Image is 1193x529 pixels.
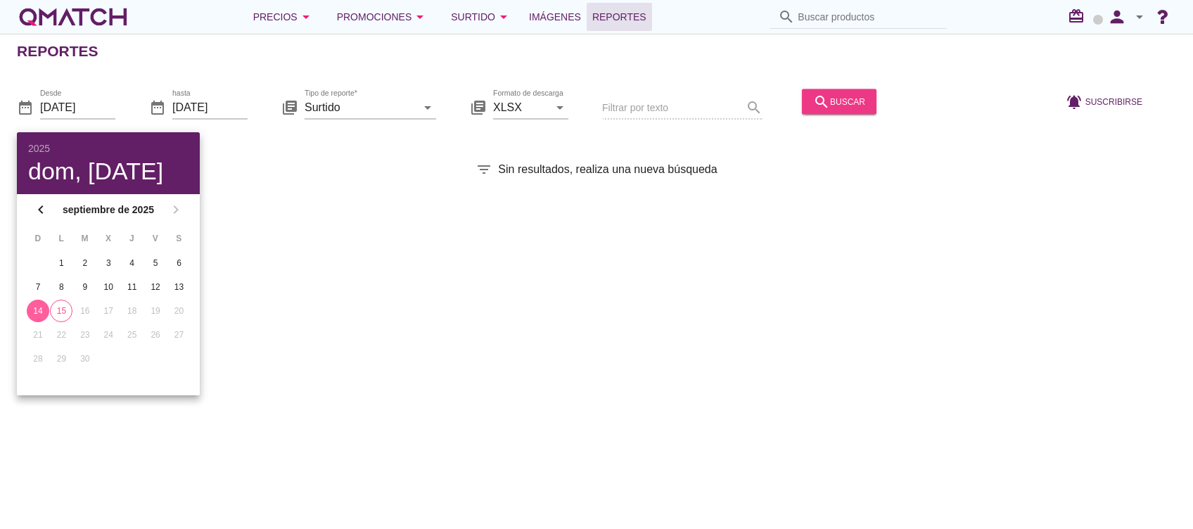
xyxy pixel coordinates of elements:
button: 7 [27,276,49,298]
div: 10 [97,281,120,293]
button: 2 [74,252,96,274]
button: 11 [121,276,143,298]
span: Reportes [592,8,646,25]
div: 6 [168,257,191,269]
button: Promociones [326,3,440,31]
th: M [74,227,96,250]
th: V [144,227,166,250]
a: Imágenes [523,3,587,31]
button: 15 [50,300,72,322]
button: 13 [168,276,191,298]
div: 3 [97,257,120,269]
button: 4 [121,252,143,274]
i: search [778,8,795,25]
div: 4 [121,257,143,269]
i: chevron_left [32,201,49,218]
a: white-qmatch-logo [17,3,129,31]
i: arrow_drop_down [495,8,512,25]
div: 11 [121,281,143,293]
div: dom, [DATE] [28,159,189,183]
button: 10 [97,276,120,298]
div: buscar [813,93,865,110]
th: S [168,227,190,250]
button: Suscribirse [1054,89,1154,114]
i: search [813,93,830,110]
button: Surtido [440,3,523,31]
input: hasta [172,96,248,118]
div: Promociones [337,8,429,25]
th: L [50,227,72,250]
div: 2 [74,257,96,269]
i: arrow_drop_down [419,98,436,115]
input: Tipo de reporte* [305,96,416,118]
i: person [1103,7,1131,27]
div: 14 [27,305,49,317]
button: 3 [97,252,120,274]
button: buscar [802,89,876,114]
div: 1 [50,257,72,269]
div: 12 [144,281,167,293]
button: 9 [74,276,96,298]
i: library_books [281,98,298,115]
th: J [121,227,143,250]
div: Precios [253,8,314,25]
button: 1 [50,252,72,274]
span: Suscribirse [1085,95,1142,108]
i: redeem [1068,8,1090,25]
h2: Reportes [17,40,98,63]
div: 5 [144,257,167,269]
th: D [27,227,49,250]
input: Desde [40,96,115,118]
input: Buscar productos [798,6,938,28]
i: arrow_drop_down [551,98,568,115]
div: 7 [27,281,49,293]
th: X [97,227,119,250]
span: Sin resultados, realiza una nueva búsqueda [498,161,717,178]
a: Reportes [587,3,652,31]
div: 13 [168,281,191,293]
div: Surtido [451,8,512,25]
i: filter_list [476,161,492,178]
button: 5 [144,252,167,274]
button: 14 [27,300,49,322]
strong: septiembre de 2025 [53,203,163,217]
span: Imágenes [529,8,581,25]
div: 9 [74,281,96,293]
input: Formato de descarga [493,96,549,118]
i: arrow_drop_down [298,8,314,25]
i: library_books [470,98,487,115]
button: 8 [50,276,72,298]
i: arrow_drop_down [1131,8,1148,25]
i: notifications_active [1066,93,1085,110]
i: arrow_drop_down [412,8,428,25]
button: Precios [242,3,326,31]
i: date_range [149,98,166,115]
button: 12 [144,276,167,298]
div: 8 [50,281,72,293]
div: 15 [51,305,72,317]
i: date_range [17,98,34,115]
button: 6 [168,252,191,274]
div: 2025 [28,144,189,153]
